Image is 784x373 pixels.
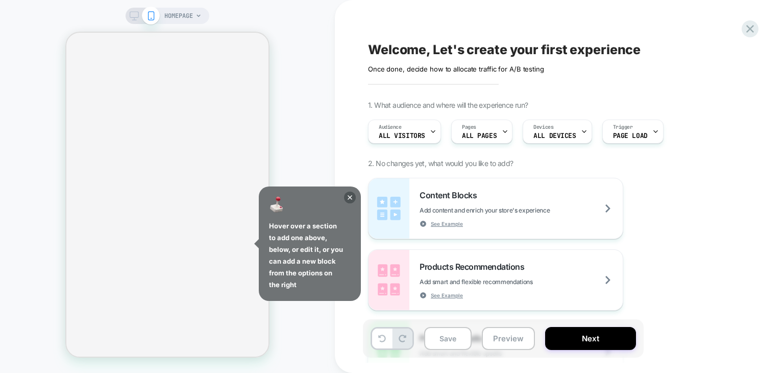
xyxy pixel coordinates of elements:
button: Save [424,327,472,350]
span: Products Recommendations [420,262,529,272]
span: Devices [533,124,553,131]
span: Pages [462,124,476,131]
button: Preview [482,327,535,350]
span: See Example [431,220,463,227]
span: Trigger [613,124,633,131]
span: ALL DEVICES [533,132,576,139]
span: HOMEPAGE [164,8,193,24]
span: All Visitors [379,132,425,139]
span: Audience [379,124,402,131]
span: Add smart and flexible recommendations [420,278,584,286]
span: Add content and enrich your store's experience [420,206,601,214]
span: Content Blocks [420,190,482,200]
span: See Example [431,292,463,299]
button: Next [545,327,636,350]
span: ALL PAGES [462,132,497,139]
span: 2. No changes yet, what would you like to add? [368,159,513,168]
span: 1. What audience and where will the experience run? [368,101,528,109]
span: Page Load [613,132,648,139]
